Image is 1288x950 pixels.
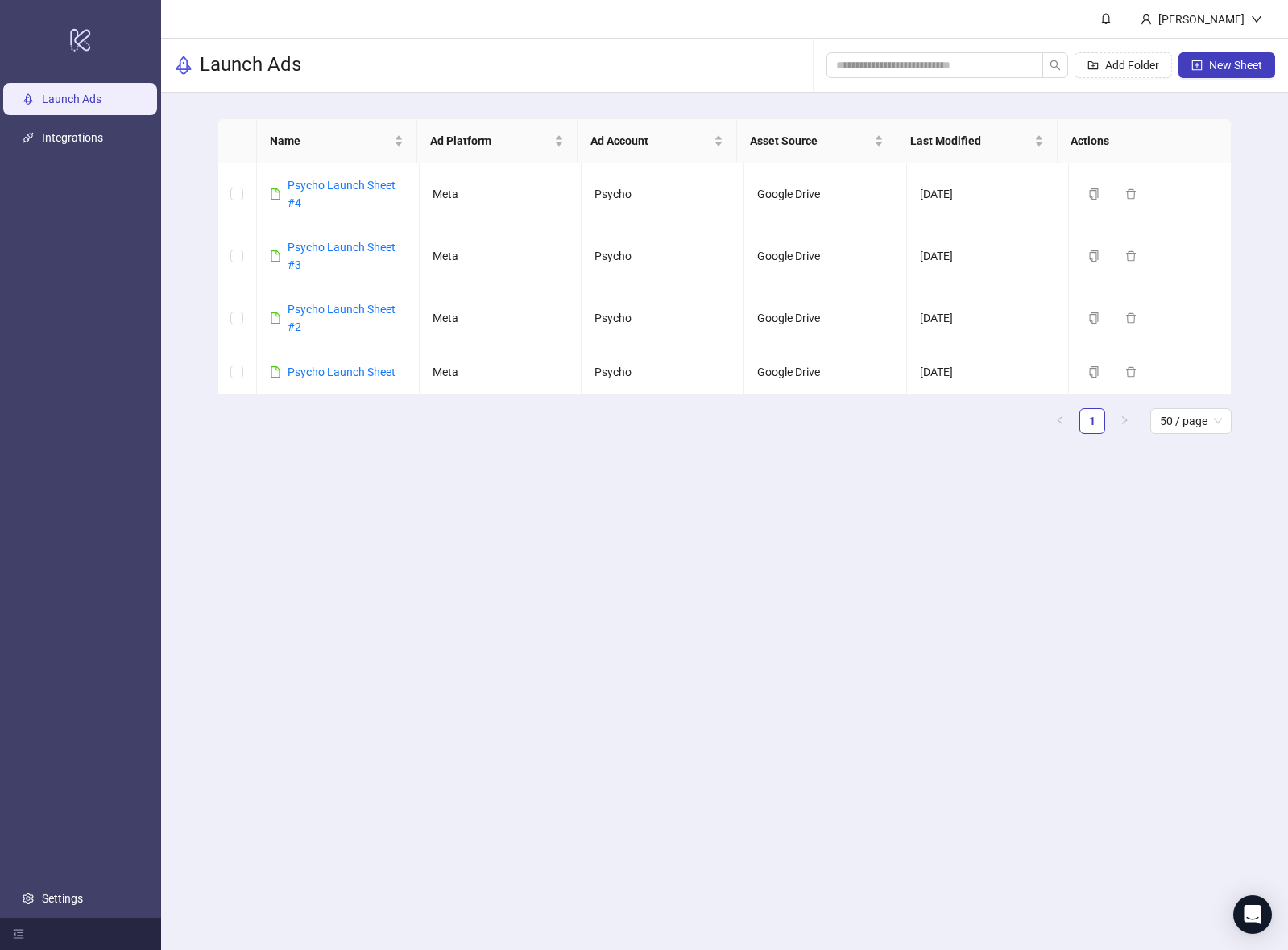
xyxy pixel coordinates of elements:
button: Add Folder [1075,52,1172,78]
td: [DATE] [907,287,1070,349]
li: Previous Page [1047,408,1073,434]
a: Psycho Launch Sheet #4 [288,179,396,209]
td: Google Drive [744,163,907,225]
span: delete [1125,188,1137,200]
span: plus-square [1191,60,1203,71]
span: copy [1088,366,1100,378]
th: Asset Source [737,119,897,163]
td: Psycho [582,163,744,225]
span: 50 / page [1160,409,1222,433]
span: delete [1125,250,1137,262]
a: 1 [1080,409,1104,433]
li: Next Page [1112,408,1137,434]
h3: Launch Ads [200,52,301,78]
span: Name [270,132,391,150]
span: Last Modified [910,132,1031,150]
td: Google Drive [744,349,907,395]
button: New Sheet [1178,52,1275,78]
span: file [270,188,281,200]
button: left [1047,408,1073,434]
td: Google Drive [744,287,907,349]
th: Last Modified [897,119,1058,163]
div: [PERSON_NAME] [1152,10,1251,28]
th: Actions [1058,119,1218,163]
span: Ad Platform [430,132,551,150]
td: Meta [420,225,582,287]
th: Name [257,119,417,163]
span: rocket [174,56,193,75]
td: Meta [420,287,582,349]
td: [DATE] [907,225,1070,287]
th: Ad Account [578,119,738,163]
span: right [1120,415,1129,425]
span: file [270,250,281,262]
span: file [270,366,281,378]
span: copy [1088,250,1100,262]
button: right [1112,408,1137,434]
a: Psycho Launch Sheet [288,366,396,378]
span: Ad Account [590,132,711,150]
span: delete [1125,312,1137,324]
span: left [1055,415,1065,425]
span: bell [1100,13,1112,24]
span: user [1141,14,1152,25]
td: Psycho [582,349,744,395]
span: copy [1088,188,1100,200]
td: [DATE] [907,349,1070,395]
td: [DATE] [907,163,1070,225]
span: copy [1088,312,1100,324]
td: Meta [420,349,582,395]
div: Page Size [1150,408,1232,434]
a: Launch Ads [42,93,101,105]
span: search [1050,60,1061,71]
a: Psycho Launch Sheet #3 [288,241,396,271]
td: Psycho [582,287,744,349]
span: New Sheet [1209,59,1262,72]
li: 1 [1079,408,1105,434]
a: Psycho Launch Sheet #2 [288,303,396,333]
span: down [1251,14,1262,25]
span: folder-add [1087,60,1099,71]
span: Add Folder [1105,59,1159,72]
td: Psycho [582,225,744,287]
td: Google Drive [744,225,907,287]
div: Open Intercom Messenger [1233,895,1272,934]
th: Ad Platform [417,119,578,163]
a: Integrations [42,131,103,144]
a: Settings [42,892,83,905]
span: file [270,312,281,324]
td: Meta [420,163,582,225]
span: Asset Source [750,132,871,150]
span: menu-fold [13,928,24,940]
span: delete [1125,366,1137,378]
